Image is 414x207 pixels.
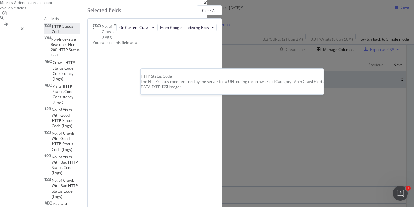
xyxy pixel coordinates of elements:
span: On Current Crawl [119,25,149,30]
div: All fields [44,16,80,21]
div: No. of Crawls (Logs)timesOn Current CrawlFrom Google - Indexing Bots [93,24,217,40]
span: Code [64,65,73,71]
span: No. [52,178,59,183]
span: of [59,178,63,183]
div: Selected fields [87,7,121,14]
span: Code [52,29,61,34]
span: (Logs) [62,147,72,152]
span: (Logs) [53,76,63,81]
span: No. [52,131,59,136]
span: Code [64,165,73,170]
span: From Google - Indexing Bots [160,25,209,30]
span: Code [52,147,62,152]
div: Clear All [202,8,217,13]
span: 1 [406,186,411,191]
span: Status [62,118,73,123]
span: Protocol [53,201,67,207]
span: With [52,113,60,118]
span: Code [64,89,73,94]
span: Status [53,65,64,71]
span: Crawls [63,131,75,136]
span: (Logs) [62,123,72,128]
button: Clear All [197,5,222,15]
span: HTTP [58,47,69,52]
span: (Logs) [53,99,63,105]
span: (Logs) [52,194,62,199]
span: HTTP [68,160,78,165]
span: Status [62,24,73,29]
span: Non-200 [51,42,77,52]
span: Bad [60,160,68,165]
span: HTTP [52,118,62,123]
span: Visits [53,84,63,89]
span: Crawls [53,60,65,65]
span: No. [52,154,59,160]
span: Consistency [53,71,73,76]
div: times [114,24,116,40]
span: Good [60,136,70,141]
span: Status [52,165,64,170]
span: Code [52,123,62,128]
iframe: Intercom live chat [393,186,408,201]
span: With [52,136,60,141]
span: Status [53,89,64,94]
span: DATA TYPE: [141,84,161,89]
span: Good [60,113,70,118]
span: (Logs) [52,170,62,176]
span: of [59,154,63,160]
span: Visits [63,154,72,160]
span: HTTP [68,183,78,188]
span: Status [69,47,80,52]
span: of [59,131,63,136]
span: Consistency [53,94,73,99]
span: Non-Indexable [51,36,76,42]
span: Status [62,141,73,147]
span: Reason [51,42,64,47]
span: HTTP [52,24,62,29]
span: HTTP [65,60,75,65]
div: No. of Crawls (Logs) [102,24,114,40]
span: With [52,183,60,188]
span: With [52,160,60,165]
span: Bad [60,183,68,188]
span: HTTP [63,84,72,89]
span: Integer [169,84,181,89]
span: Code [51,52,60,58]
div: HTTP Status Code [141,74,324,79]
span: Crawls [63,178,75,183]
span: of [59,107,63,113]
button: From Google - Indexing Bots [157,24,217,31]
div: The HTTP status code returned by the server for a URL during this crawl. Field Category: Main Cra... [141,79,324,84]
span: Status [52,189,64,194]
span: No. [52,107,59,113]
span: Visits [63,107,72,113]
button: On Current Crawl [116,24,157,31]
span: is [64,42,68,47]
span: Code [64,189,73,194]
span: HTTP [52,141,62,147]
div: You can use this field as a [93,40,217,45]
